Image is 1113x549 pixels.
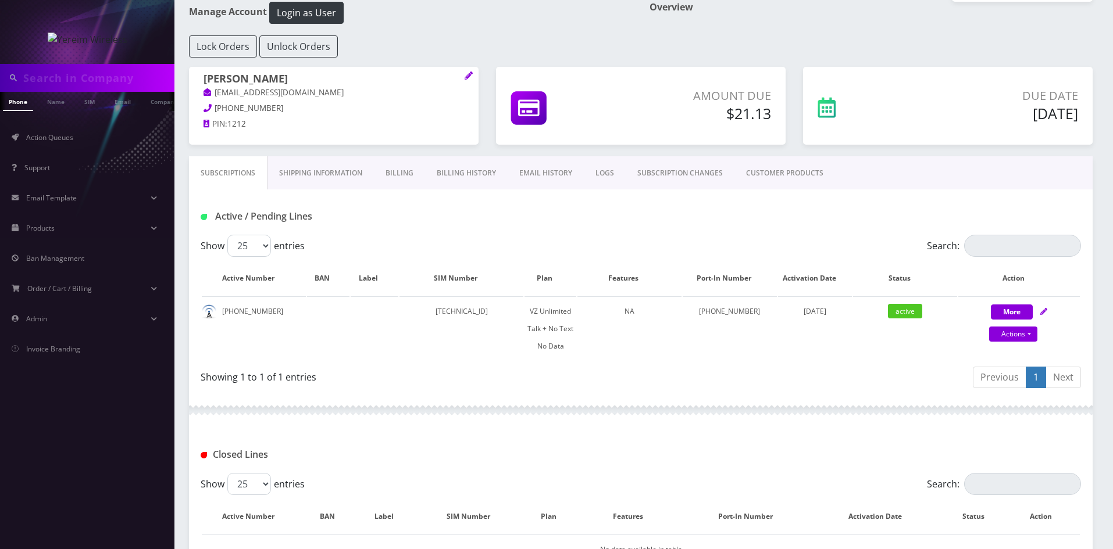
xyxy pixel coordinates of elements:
span: [DATE] [804,306,826,316]
a: Actions [989,326,1037,342]
h5: $21.13 [626,105,771,122]
div: Showing 1 to 1 of 1 entries [201,365,632,384]
img: default.png [202,304,216,319]
a: Previous [973,367,1026,388]
a: Login as User [267,5,344,18]
th: Action : activate to sort column ascending [1014,500,1080,533]
select: Showentries [227,235,271,257]
a: Shipping Information [267,156,374,190]
label: Search: [927,473,1081,495]
h1: Manage Account [189,2,632,24]
th: Status: activate to sort column ascending [853,261,957,295]
td: [PHONE_NUMBER] [202,296,306,361]
a: Phone [3,92,33,111]
img: Active / Pending Lines [201,214,207,220]
h1: Active / Pending Lines [201,211,483,222]
input: Search: [964,235,1081,257]
span: Email Template [26,193,77,203]
th: Plan: activate to sort column ascending [525,261,576,295]
th: Active Number: activate to sort column descending [202,500,306,533]
h1: Closed Lines [201,449,483,460]
th: Label: activate to sort column ascending [351,261,398,295]
span: Action Queues [26,132,73,142]
th: Label: activate to sort column ascending [361,500,420,533]
td: [TECHNICAL_ID] [399,296,524,361]
span: Invoice Branding [26,344,80,354]
a: SIM [79,92,101,110]
a: Company [145,92,184,110]
th: BAN: activate to sort column ascending [307,261,349,295]
label: Search: [927,235,1081,257]
button: Lock Orders [189,35,257,58]
th: Features: activate to sort column ascending [582,500,686,533]
img: Yereim Wireless [48,33,127,46]
a: LOGS [584,156,626,190]
th: Features: activate to sort column ascending [577,261,682,295]
a: SUBSCRIPTION CHANGES [626,156,734,190]
a: [EMAIL_ADDRESS][DOMAIN_NAME] [204,87,344,99]
th: BAN: activate to sort column ascending [307,500,359,533]
th: Plan: activate to sort column ascending [529,500,581,533]
a: Subscriptions [189,156,267,190]
span: Admin [26,314,47,324]
span: [PHONE_NUMBER] [215,103,283,113]
td: VZ Unlimited Talk + No Text No Data [525,296,576,361]
th: Activation Date: activate to sort column ascending [817,500,945,533]
h1: [PERSON_NAME] [204,73,464,87]
span: Ban Management [26,253,84,263]
a: Next [1046,367,1081,388]
select: Showentries [227,473,271,495]
a: PIN: [204,119,227,130]
span: Order / Cart / Billing [27,284,92,293]
img: Closed Lines [201,452,207,458]
a: Billing History [425,156,508,190]
span: Products [26,223,55,233]
a: EMAIL HISTORY [508,156,584,190]
th: Active Number: activate to sort column ascending [202,261,306,295]
th: Action: activate to sort column ascending [958,261,1080,295]
p: Amount Due [626,87,771,105]
label: Show entries [201,473,305,495]
label: Show entries [201,235,305,257]
a: Name [41,92,70,110]
th: Port-In Number: activate to sort column ascending [687,500,816,533]
th: SIM Number: activate to sort column ascending [421,500,527,533]
td: NA [577,296,682,361]
th: Activation Date: activate to sort column ascending [778,261,852,295]
a: 1 [1026,367,1046,388]
a: Billing [374,156,425,190]
td: [PHONE_NUMBER] [683,296,777,361]
a: Email [109,92,137,110]
p: Due Date [910,87,1078,105]
h5: [DATE] [910,105,1078,122]
button: Login as User [269,2,344,24]
th: Status: activate to sort column ascending [946,500,1012,533]
th: SIM Number: activate to sort column ascending [399,261,524,295]
a: CUSTOMER PRODUCTS [734,156,835,190]
input: Search: [964,473,1081,495]
input: Search in Company [23,67,172,89]
button: More [991,304,1033,320]
span: Support [24,163,50,173]
span: 1212 [227,119,246,129]
span: active [888,304,922,318]
th: Port-In Number: activate to sort column ascending [683,261,777,295]
h1: Overview [650,2,1093,13]
button: Unlock Orders [259,35,338,58]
